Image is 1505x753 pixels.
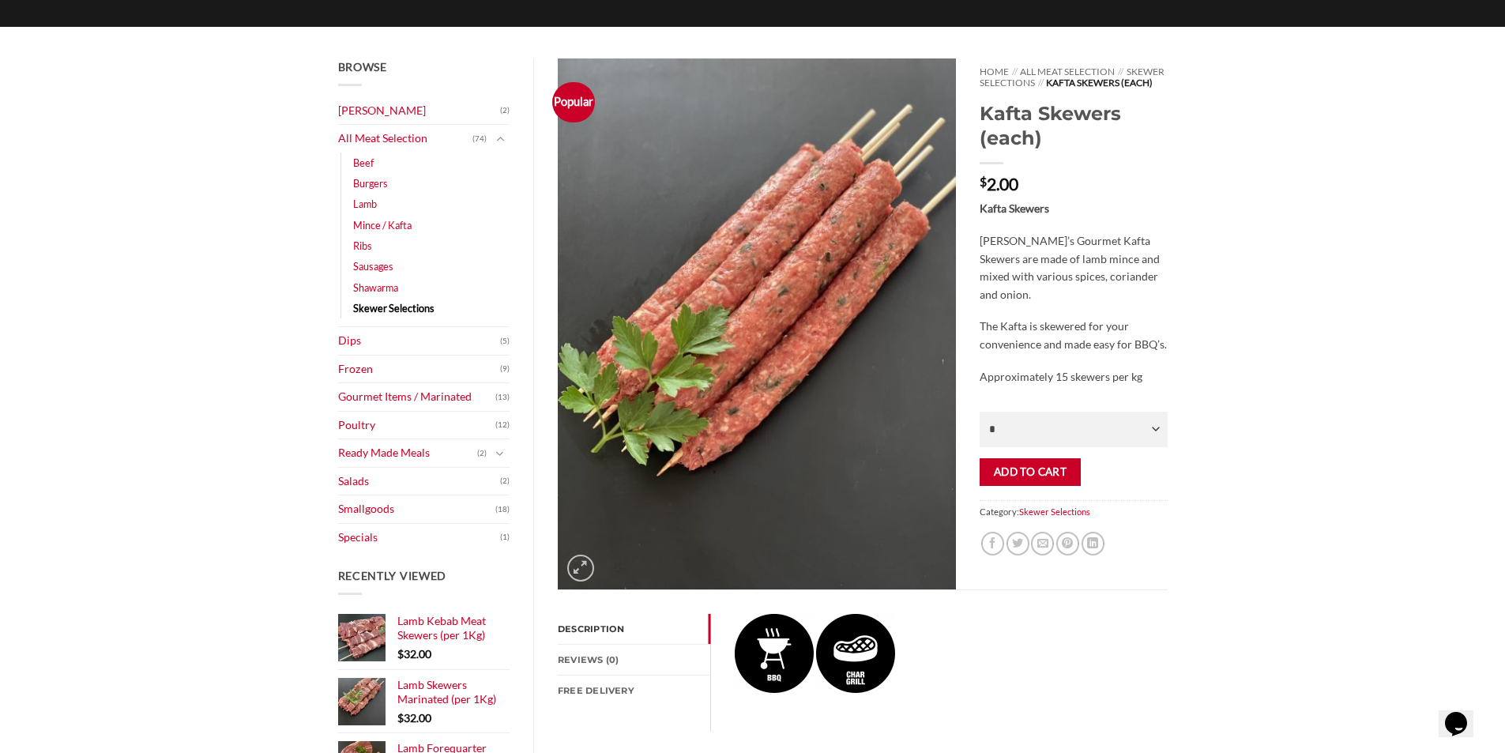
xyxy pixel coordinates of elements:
a: Lamb [353,194,377,214]
a: Description [558,614,710,644]
a: Pin on Pinterest [1056,532,1079,555]
span: // [1012,66,1018,77]
span: Kafta Skewers (each) [1046,77,1153,88]
span: Category: [980,500,1167,523]
span: // [1038,77,1044,88]
img: Kafta Skewers (each) [816,614,895,693]
button: Add to cart [980,458,1080,486]
a: Share on LinkedIn [1082,532,1104,555]
span: (2) [477,442,487,465]
span: $ [980,175,987,188]
span: // [1118,66,1123,77]
span: (9) [500,357,510,381]
a: Skewer Selections [980,66,1164,88]
a: Email to a Friend [1031,532,1054,555]
span: (2) [500,99,510,122]
span: $ [397,711,404,725]
bdi: 2.00 [980,174,1018,194]
bdi: 32.00 [397,711,431,725]
a: Specials [338,524,501,552]
a: Share on Facebook [981,532,1004,555]
a: Gourmet Items / Marinated [338,383,496,411]
a: Ribs [353,235,372,256]
iframe: chat widget [1439,690,1489,737]
a: Poultry [338,412,496,439]
a: Zoom [567,555,594,582]
a: Share on Twitter [1006,532,1029,555]
p: [PERSON_NAME]’s Gourmet Kafta Skewers are made of lamb mince and mixed with various spices, coria... [980,232,1167,303]
span: Lamb Kebab Meat Skewers (per 1Kg) [397,614,486,642]
a: [PERSON_NAME] [338,97,501,125]
span: (2) [500,469,510,493]
a: All Meat Selection [338,125,473,152]
span: (1) [500,525,510,549]
button: Toggle [491,130,510,148]
span: (13) [495,386,510,409]
span: (12) [495,413,510,437]
a: All Meat Selection [1020,66,1115,77]
a: Lamb Kebab Meat Skewers (per 1Kg) [397,614,510,643]
a: Mince / Kafta [353,215,412,235]
bdi: 32.00 [397,647,431,661]
p: Approximately 15 skewers per kg [980,368,1167,386]
img: Kafta Skewers (each) [735,614,814,693]
span: (18) [495,498,510,521]
a: Ready Made Meals [338,439,478,467]
a: Beef [353,152,374,173]
a: FREE Delivery [558,676,710,706]
span: (5) [500,329,510,353]
a: Lamb Skewers Marinated (per 1Kg) [397,678,510,707]
img: Kafta Skewers (each) [558,58,956,589]
a: Reviews (0) [558,645,710,675]
a: Smallgoods [338,495,496,523]
a: Frozen [338,356,501,383]
a: Skewer Selections [353,298,435,318]
span: Recently Viewed [338,569,447,582]
button: Toggle [491,445,510,462]
strong: Kafta Skewers [980,201,1049,215]
h1: Kafta Skewers (each) [980,101,1167,150]
p: The Kafta is skewered for your convenience and made easy for BBQ’s. [980,318,1167,353]
span: $ [397,647,404,661]
a: Dips [338,327,501,355]
span: Lamb Skewers Marinated (per 1Kg) [397,678,496,706]
a: Skewer Selections [1019,506,1090,517]
a: Burgers [353,173,388,194]
span: (74) [472,127,487,151]
a: Home [980,66,1009,77]
a: Salads [338,468,501,495]
a: Shawarma [353,277,398,298]
span: Browse [338,60,387,73]
a: Sausages [353,256,393,277]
